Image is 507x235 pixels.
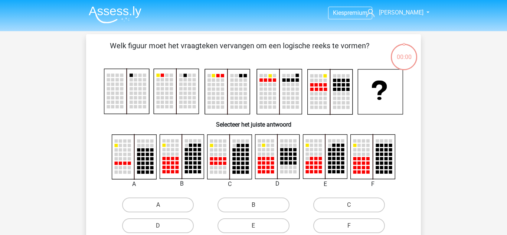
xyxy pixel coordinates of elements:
label: F [313,218,385,233]
div: D [249,179,305,188]
label: C [313,198,385,212]
p: Welk figuur moet het vraagteken vervangen om een logische reeks te vormen? [98,40,381,62]
div: B [154,179,210,188]
div: 00:00 [390,43,418,62]
label: B [217,198,289,212]
a: Kiespremium [328,8,372,18]
div: C [202,180,258,189]
a: [PERSON_NAME] [363,8,424,17]
label: E [217,218,289,233]
span: Kies [333,9,344,16]
img: Assessly [89,6,141,23]
div: A [106,180,162,189]
label: A [122,198,194,212]
h6: Selecteer het juiste antwoord [98,115,409,128]
span: [PERSON_NAME] [379,9,423,16]
span: premium [344,9,367,16]
div: F [345,180,401,189]
label: D [122,218,194,233]
div: E [297,180,353,189]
